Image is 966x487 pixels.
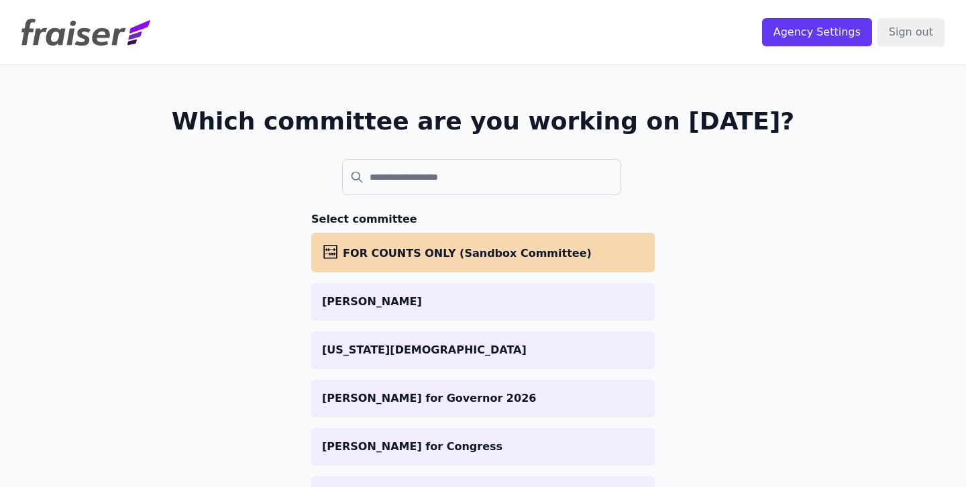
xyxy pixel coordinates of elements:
[311,428,655,466] a: [PERSON_NAME] for Congress
[172,108,795,135] h1: Which committee are you working on [DATE]?
[311,233,655,272] a: FOR COUNTS ONLY (Sandbox Committee)
[322,294,644,310] p: [PERSON_NAME]
[21,19,150,46] img: Fraiser Logo
[322,390,644,407] p: [PERSON_NAME] for Governor 2026
[311,283,655,321] a: [PERSON_NAME]
[877,18,945,46] input: Sign out
[343,247,592,260] span: FOR COUNTS ONLY (Sandbox Committee)
[311,211,655,227] h3: Select committee
[311,331,655,369] a: [US_STATE][DEMOGRAPHIC_DATA]
[322,439,644,455] p: [PERSON_NAME] for Congress
[322,342,644,358] p: [US_STATE][DEMOGRAPHIC_DATA]
[762,18,872,46] input: Agency Settings
[311,380,655,417] a: [PERSON_NAME] for Governor 2026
